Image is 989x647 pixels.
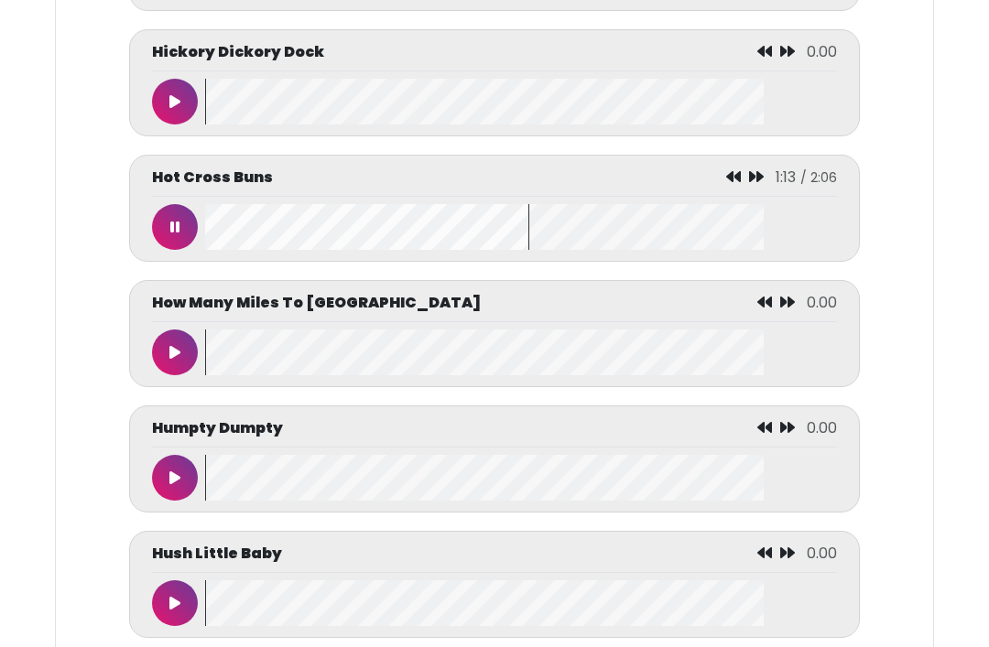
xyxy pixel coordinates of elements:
[807,543,837,564] span: 0.00
[152,167,273,189] p: Hot Cross Buns
[152,417,283,439] p: Humpty Dumpty
[152,292,481,314] p: How Many Miles To [GEOGRAPHIC_DATA]
[807,292,837,313] span: 0.00
[776,167,796,188] span: 1:13
[807,417,837,438] span: 0.00
[807,41,837,62] span: 0.00
[152,543,282,565] p: Hush Little Baby
[152,41,324,63] p: Hickory Dickory Dock
[800,168,837,187] span: / 2:06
